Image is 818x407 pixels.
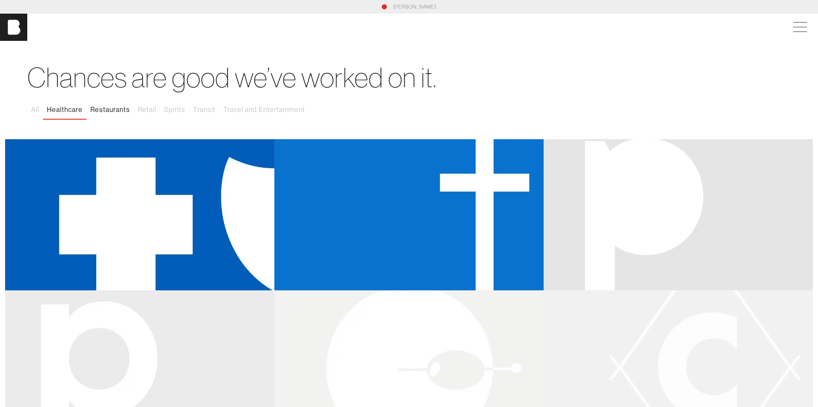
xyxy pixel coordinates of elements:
a: [PERSON_NAME] [393,3,436,11]
button: Retail [134,101,160,119]
h1: Chances are good we’ve worked on it. [27,61,791,94]
button: Restaurants [86,101,134,119]
button: Transit [189,101,219,119]
button: Travel and Entertainment [219,101,309,119]
button: All [27,101,43,119]
button: Spirits [160,101,189,119]
button: Healthcare [43,101,86,119]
